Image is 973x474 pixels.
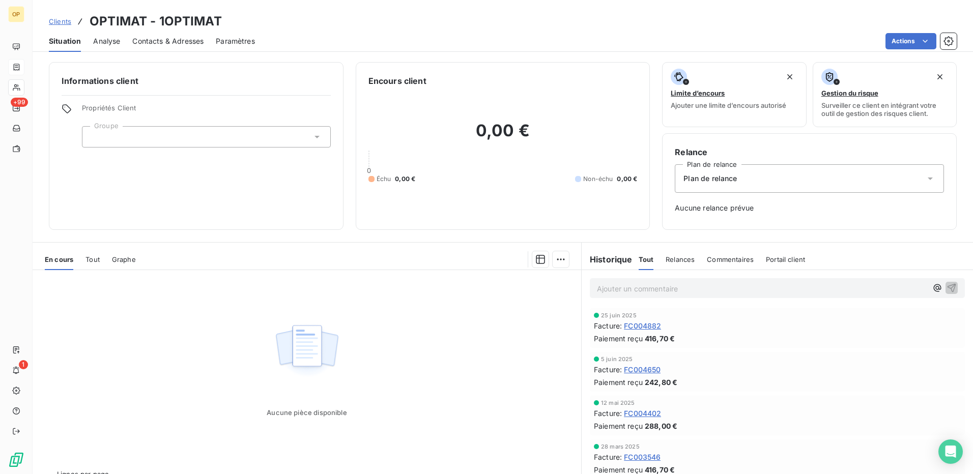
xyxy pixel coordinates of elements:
[645,421,677,431] span: 288,00 €
[62,75,331,87] h6: Informations client
[821,89,878,97] span: Gestion du risque
[675,146,944,158] h6: Relance
[601,356,633,362] span: 5 juin 2025
[49,36,81,46] span: Situation
[582,253,633,265] h6: Historique
[821,101,948,117] span: Surveiller ce client en intégrant votre outil de gestion des risques client.
[594,408,622,419] span: Facture :
[93,36,120,46] span: Analyse
[45,255,73,263] span: En cours
[639,255,654,263] span: Tout
[594,320,622,331] span: Facture :
[132,36,204,46] span: Contacts & Adresses
[675,203,944,213] span: Aucune relance prévue
[617,174,637,184] span: 0,00 €
[8,6,24,22] div: OP
[49,16,71,26] a: Clients
[938,439,963,464] div: Open Intercom Messenger
[594,364,622,375] span: Facture :
[267,408,347,417] span: Aucune pièce disponible
[662,62,806,127] button: Limite d’encoursAjouter une limite d’encours autorisé
[885,33,936,49] button: Actions
[624,364,661,375] span: FC004650
[671,101,786,109] span: Ajouter une limite d’encours autorisé
[601,312,637,318] span: 25 juin 2025
[49,17,71,25] span: Clients
[8,452,24,468] img: Logo LeanPay
[601,400,635,406] span: 12 mai 2025
[594,421,643,431] span: Paiement reçu
[624,320,661,331] span: FC004882
[645,377,677,388] span: 242,80 €
[594,377,643,388] span: Paiement reçu
[90,12,222,31] h3: OPTIMAT - 1OPTIMAT
[377,174,391,184] span: Échu
[11,98,28,107] span: +99
[624,452,661,462] span: FC003546
[683,173,737,184] span: Plan de relance
[813,62,957,127] button: Gestion du risqueSurveiller ce client en intégrant votre outil de gestion des risques client.
[112,255,136,263] span: Graphe
[583,174,613,184] span: Non-échu
[85,255,100,263] span: Tout
[82,104,331,118] span: Propriétés Client
[368,75,426,87] h6: Encours client
[274,319,339,382] img: Empty state
[707,255,754,263] span: Commentaires
[8,100,24,116] a: +99
[645,333,675,344] span: 416,70 €
[367,166,371,174] span: 0
[216,36,255,46] span: Paramètres
[368,121,638,151] h2: 0,00 €
[624,408,661,419] span: FC004402
[671,89,725,97] span: Limite d’encours
[601,443,640,450] span: 28 mars 2025
[594,452,622,462] span: Facture :
[395,174,415,184] span: 0,00 €
[766,255,805,263] span: Portail client
[19,360,28,369] span: 1
[91,132,99,141] input: Ajouter une valeur
[594,333,643,344] span: Paiement reçu
[666,255,695,263] span: Relances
